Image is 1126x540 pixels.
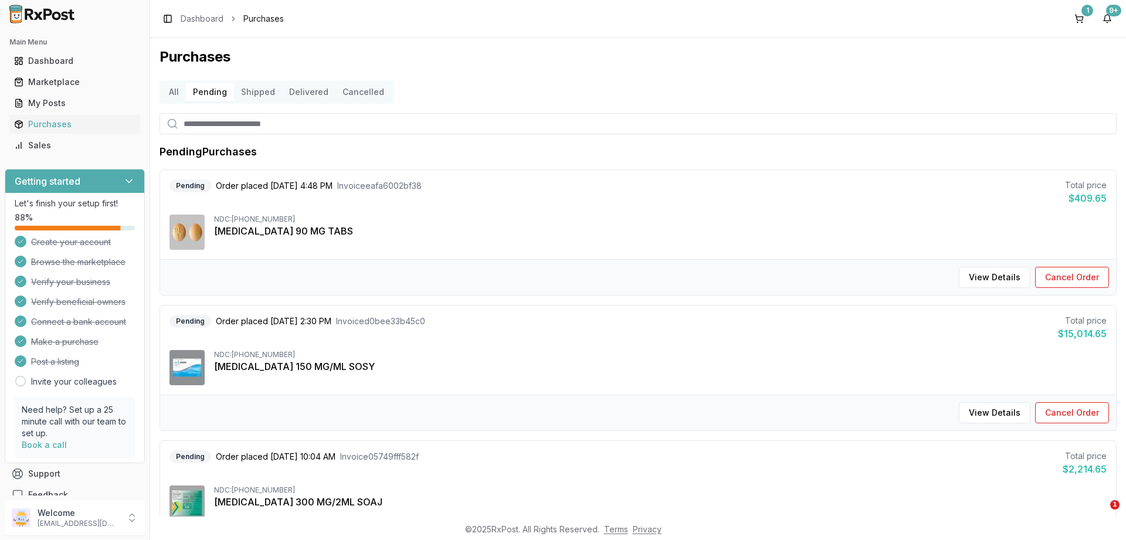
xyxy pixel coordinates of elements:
span: Invoice eafa6002bf38 [337,180,422,192]
img: Dupixent 300 MG/2ML SOAJ [169,485,205,521]
button: Purchases [5,115,145,134]
img: RxPost Logo [5,5,80,23]
p: Let's finish your setup first! [15,198,135,209]
button: Sales [5,136,145,155]
button: All [162,83,186,101]
nav: breadcrumb [181,13,284,25]
div: 9+ [1106,5,1121,16]
a: Dashboard [9,50,140,72]
div: [MEDICAL_DATA] 90 MG TABS [214,224,1107,238]
a: Dashboard [181,13,223,25]
div: Marketplace [14,76,135,88]
p: [EMAIL_ADDRESS][DOMAIN_NAME] [38,519,119,528]
div: Total price [1065,179,1107,191]
button: Feedback [5,484,145,505]
img: Brilinta 90 MG TABS [169,215,205,250]
span: Create your account [31,236,111,248]
div: Dashboard [14,55,135,67]
button: Delivered [282,83,335,101]
span: Connect a bank account [31,316,126,328]
button: Pending [186,83,234,101]
button: Dashboard [5,52,145,70]
div: NDC: [PHONE_NUMBER] [214,485,1107,495]
a: Invite your colleagues [31,376,117,388]
button: My Posts [5,94,145,113]
a: Privacy [633,524,662,534]
span: Post a listing [31,356,79,368]
span: Order placed [DATE] 2:30 PM [216,315,331,327]
div: Total price [1063,450,1107,462]
button: 1 [1070,9,1088,28]
span: Invoice d0bee33b45c0 [336,315,425,327]
button: Cancelled [335,83,391,101]
button: Shipped [234,83,282,101]
span: Browse the marketplace [31,256,126,268]
div: Pending [169,450,211,463]
button: Cancel Order [1035,267,1109,288]
button: Cancel Order [1035,402,1109,423]
span: Purchases [243,13,284,25]
span: Make a purchase [31,336,99,348]
div: 1 [1081,5,1093,16]
h2: Main Menu [9,38,140,47]
span: Order placed [DATE] 4:48 PM [216,180,333,192]
div: My Posts [14,97,135,109]
h1: Purchases [160,47,1117,66]
a: My Posts [9,93,140,114]
span: Feedback [28,489,68,501]
span: Verify beneficial owners [31,296,126,308]
iframe: Intercom live chat [1086,500,1114,528]
div: $15,014.65 [1058,327,1107,341]
h3: Getting started [15,174,80,188]
span: Order placed [DATE] 10:04 AM [216,451,335,463]
button: 9+ [1098,9,1117,28]
div: Sales [14,140,135,151]
div: Pending [169,315,211,328]
button: View Details [959,402,1030,423]
button: View Details [959,267,1030,288]
a: Sales [9,135,140,156]
div: $409.65 [1065,191,1107,205]
p: Need help? Set up a 25 minute call with our team to set up. [22,404,128,439]
img: Skyrizi 150 MG/ML SOSY [169,350,205,385]
div: $2,214.65 [1063,462,1107,476]
div: NDC: [PHONE_NUMBER] [214,350,1107,359]
span: 88 % [15,212,33,223]
div: [MEDICAL_DATA] 300 MG/2ML SOAJ [214,495,1107,509]
span: 1 [1110,500,1120,510]
a: Book a call [22,440,67,450]
div: NDC: [PHONE_NUMBER] [214,215,1107,224]
button: Support [5,463,145,484]
img: User avatar [12,508,30,527]
div: [MEDICAL_DATA] 150 MG/ML SOSY [214,359,1107,373]
div: Total price [1058,315,1107,327]
a: Purchases [9,114,140,135]
p: Welcome [38,507,119,519]
h1: Pending Purchases [160,144,257,160]
div: Purchases [14,118,135,130]
span: Verify your business [31,276,110,288]
a: Marketplace [9,72,140,93]
div: Pending [169,179,211,192]
a: Terms [604,524,628,534]
span: Invoice 05749fff582f [340,451,419,463]
button: Marketplace [5,73,145,91]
